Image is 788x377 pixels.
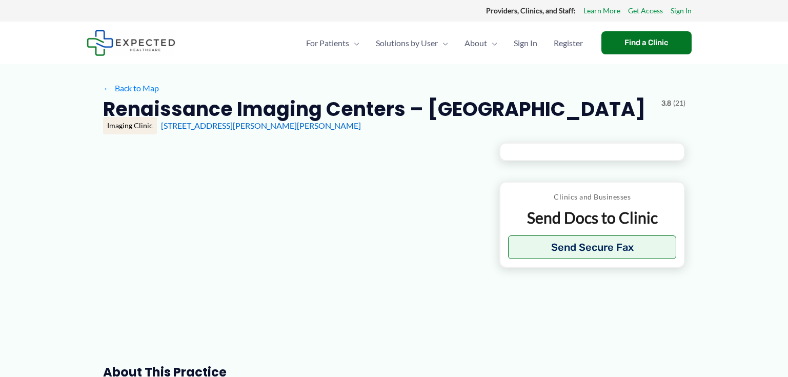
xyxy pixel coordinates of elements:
[487,25,497,61] span: Menu Toggle
[298,25,591,61] nav: Primary Site Navigation
[514,25,537,61] span: Sign In
[161,121,361,130] a: [STREET_ADDRESS][PERSON_NAME][PERSON_NAME]
[103,83,113,93] span: ←
[349,25,359,61] span: Menu Toggle
[671,4,692,17] a: Sign In
[601,31,692,54] a: Find a Clinic
[438,25,448,61] span: Menu Toggle
[508,190,677,204] p: Clinics and Businesses
[554,25,583,61] span: Register
[298,25,368,61] a: For PatientsMenu Toggle
[673,96,685,110] span: (21)
[545,25,591,61] a: Register
[583,4,620,17] a: Learn More
[506,25,545,61] a: Sign In
[87,30,175,56] img: Expected Healthcare Logo - side, dark font, small
[306,25,349,61] span: For Patients
[456,25,506,61] a: AboutMenu Toggle
[508,208,677,228] p: Send Docs to Clinic
[103,81,159,96] a: ←Back to Map
[368,25,456,61] a: Solutions by UserMenu Toggle
[661,96,671,110] span: 3.8
[103,117,157,134] div: Imaging Clinic
[628,4,663,17] a: Get Access
[376,25,438,61] span: Solutions by User
[103,96,645,122] h2: Renaissance Imaging Centers – [GEOGRAPHIC_DATA]
[464,25,487,61] span: About
[486,6,576,15] strong: Providers, Clinics, and Staff:
[508,235,677,259] button: Send Secure Fax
